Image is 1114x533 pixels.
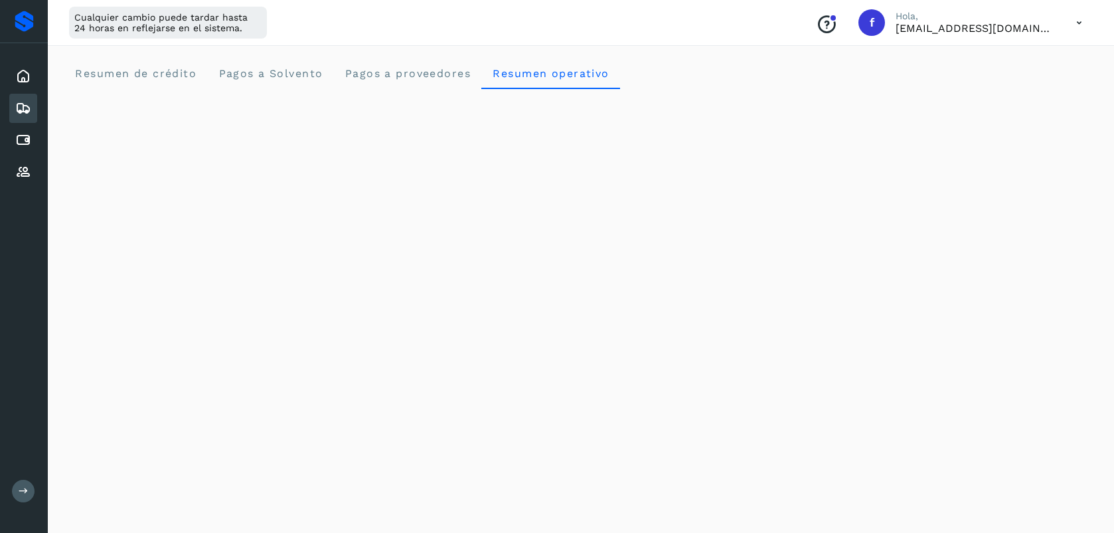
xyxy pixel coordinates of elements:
[9,62,37,91] div: Inicio
[896,11,1055,22] p: Hola,
[218,67,323,80] span: Pagos a Solvento
[9,94,37,123] div: Embarques
[9,126,37,155] div: Cuentas por pagar
[896,22,1055,35] p: fepadilla@niagarawater.com
[344,67,471,80] span: Pagos a proveedores
[69,7,267,39] div: Cualquier cambio puede tardar hasta 24 horas en reflejarse en el sistema.
[74,67,197,80] span: Resumen de crédito
[492,67,609,80] span: Resumen operativo
[9,158,37,187] div: Proveedores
